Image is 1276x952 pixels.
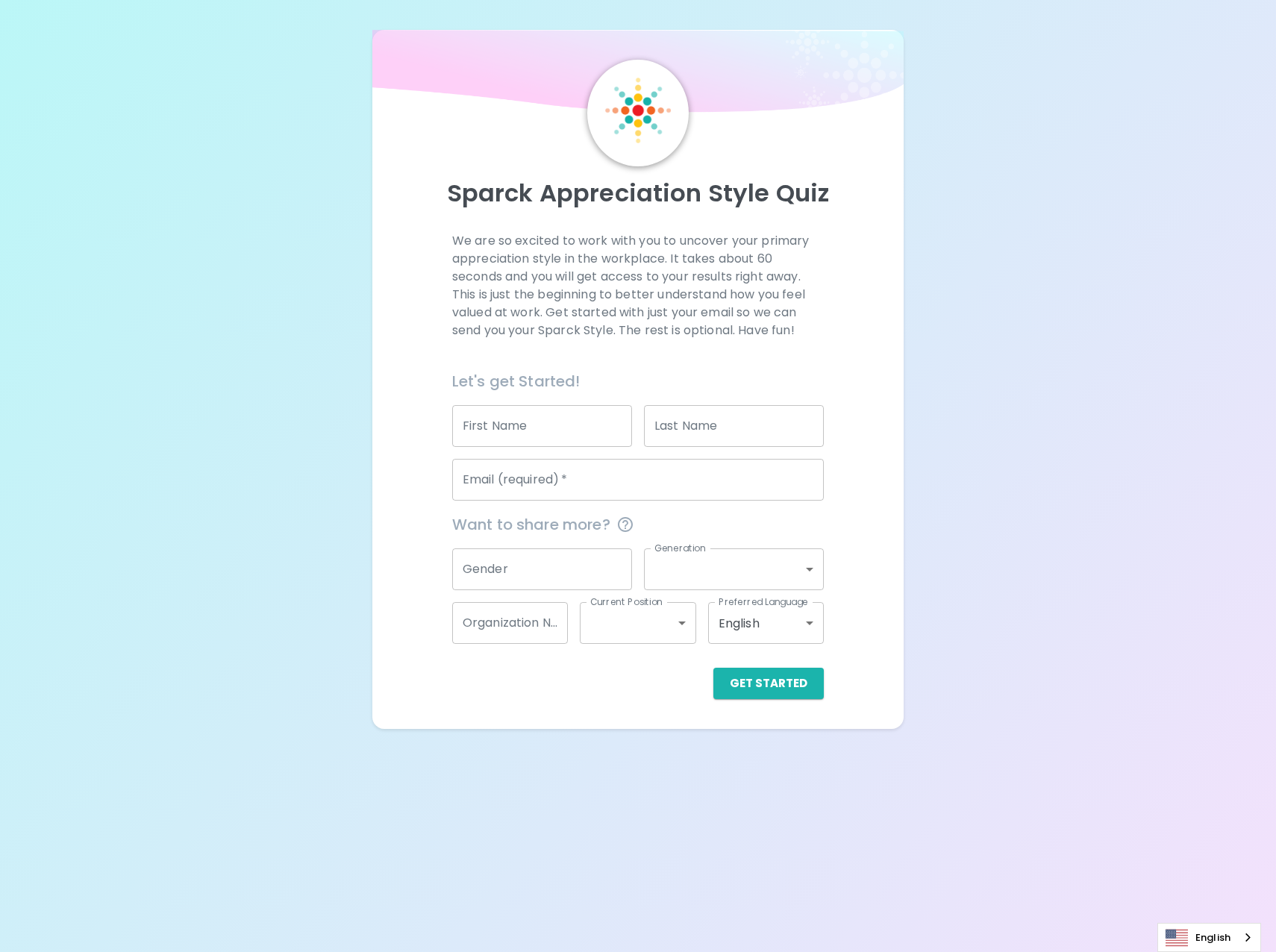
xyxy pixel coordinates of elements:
label: Current Position [590,595,663,608]
span: Want to share more? [452,513,824,536]
div: English [708,602,824,644]
div: Language [1157,923,1261,952]
aside: Language selected: English [1157,923,1261,952]
a: English [1158,924,1260,951]
img: wave [372,30,904,119]
button: Get Started [713,668,824,699]
label: Preferred Language [719,595,808,608]
p: Sparck Appreciation Style Quiz [390,178,886,208]
svg: This information is completely confidential and only used for aggregated appreciation studies at ... [616,516,634,533]
label: Generation [654,542,706,554]
img: Sparck Logo [605,78,671,143]
p: We are so excited to work with you to uncover your primary appreciation style in the workplace. I... [452,232,824,339]
h6: Let's get Started! [452,369,824,393]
